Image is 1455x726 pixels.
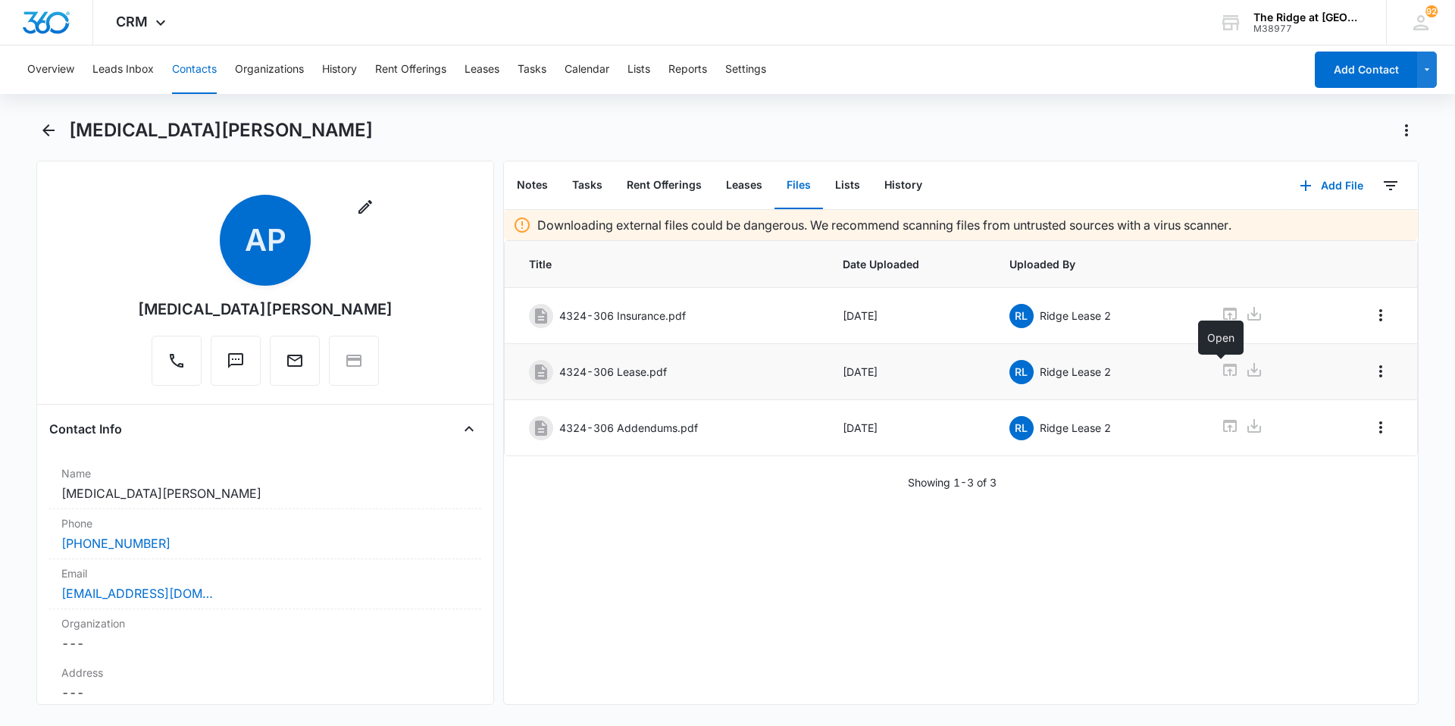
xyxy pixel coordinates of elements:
[61,634,469,652] dd: ---
[559,308,686,324] p: 4324-306 Insurance.pdf
[559,420,698,436] p: 4324-306 Addendums.pdf
[823,162,872,209] button: Lists
[1009,304,1034,328] span: RL
[322,45,357,94] button: History
[518,45,546,94] button: Tasks
[725,45,766,94] button: Settings
[116,14,148,30] span: CRM
[1425,5,1438,17] span: 92
[220,195,311,286] span: AP
[92,45,154,94] button: Leads Inbox
[61,534,171,552] a: [PHONE_NUMBER]
[61,465,469,481] label: Name
[49,420,122,438] h4: Contact Info
[559,364,667,380] p: 4324-306 Lease.pdf
[1425,5,1438,17] div: notifications count
[774,162,823,209] button: Files
[27,45,74,94] button: Overview
[1284,167,1378,204] button: Add File
[627,45,650,94] button: Lists
[235,45,304,94] button: Organizations
[1369,303,1393,327] button: Overflow Menu
[49,459,481,509] div: Name[MEDICAL_DATA][PERSON_NAME]
[375,45,446,94] button: Rent Offerings
[1009,256,1185,272] span: Uploaded By
[824,288,990,344] td: [DATE]
[49,509,481,559] div: Phone[PHONE_NUMBER]
[565,45,609,94] button: Calendar
[1253,11,1364,23] div: account name
[61,684,469,702] dd: ---
[1040,308,1111,324] p: Ridge Lease 2
[457,417,481,441] button: Close
[560,162,615,209] button: Tasks
[152,336,202,386] button: Call
[1009,360,1034,384] span: RL
[1378,174,1403,198] button: Filters
[615,162,714,209] button: Rent Offerings
[61,565,469,581] label: Email
[211,359,261,372] a: Text
[668,45,707,94] button: Reports
[36,118,60,142] button: Back
[138,298,393,321] div: [MEDICAL_DATA][PERSON_NAME]
[61,515,469,531] label: Phone
[1369,415,1393,440] button: Overflow Menu
[152,359,202,372] a: Call
[1040,420,1111,436] p: Ridge Lease 2
[1369,359,1393,383] button: Overflow Menu
[843,256,972,272] span: Date Uploaded
[61,484,469,502] dd: [MEDICAL_DATA][PERSON_NAME]
[69,119,373,142] h1: [MEDICAL_DATA][PERSON_NAME]
[211,336,261,386] button: Text
[824,344,990,400] td: [DATE]
[270,359,320,372] a: Email
[537,216,1231,234] p: Downloading external files could be dangerous. We recommend scanning files from untrusted sources...
[1394,118,1419,142] button: Actions
[61,665,469,681] label: Address
[714,162,774,209] button: Leases
[872,162,934,209] button: History
[1253,23,1364,34] div: account id
[1315,52,1417,88] button: Add Contact
[1009,416,1034,440] span: RL
[529,256,806,272] span: Title
[49,609,481,659] div: Organization---
[824,400,990,456] td: [DATE]
[172,45,217,94] button: Contacts
[61,584,213,602] a: [EMAIL_ADDRESS][DOMAIN_NAME]
[49,659,481,709] div: Address---
[908,474,997,490] p: Showing 1-3 of 3
[270,336,320,386] button: Email
[61,615,469,631] label: Organization
[1198,321,1244,355] div: Open
[465,45,499,94] button: Leases
[49,559,481,609] div: Email[EMAIL_ADDRESS][DOMAIN_NAME]
[1040,364,1111,380] p: Ridge Lease 2
[505,162,560,209] button: Notes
